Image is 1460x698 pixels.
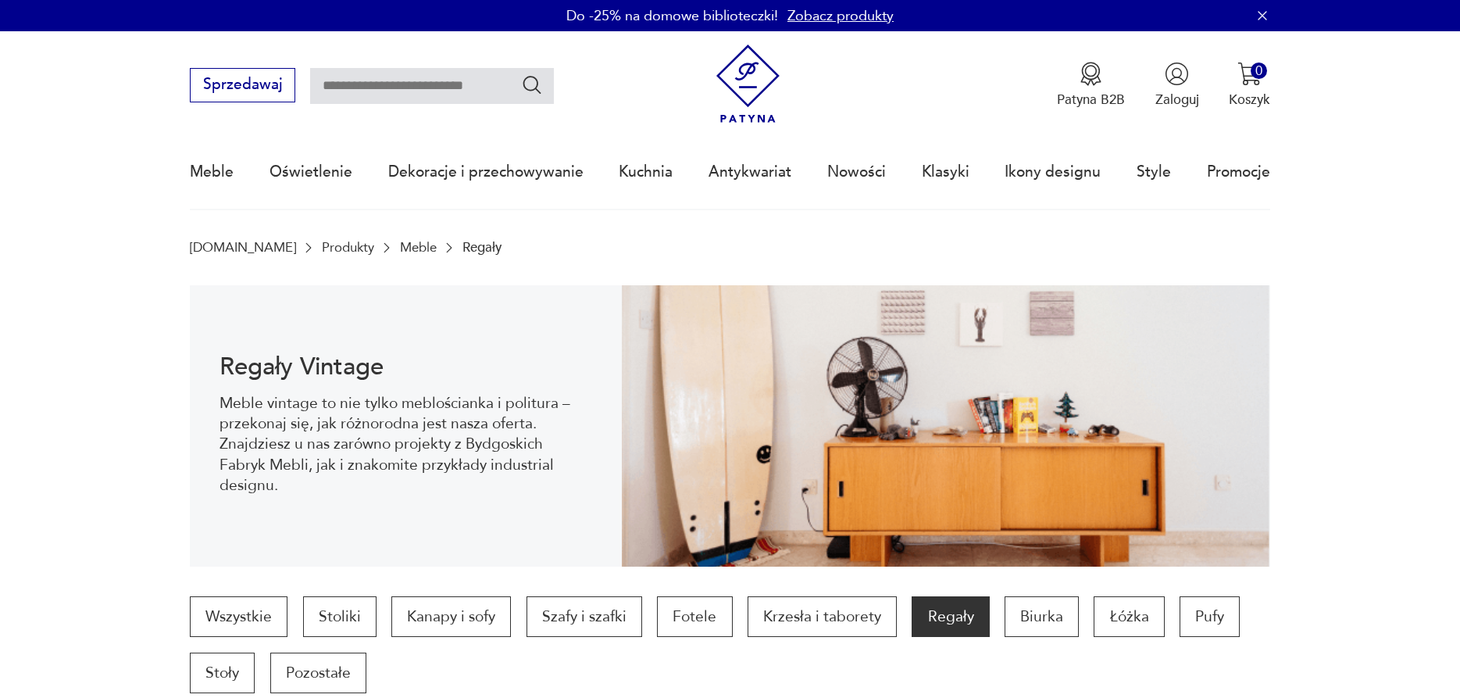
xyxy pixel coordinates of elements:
a: Fotele [657,596,732,637]
p: Meble vintage to nie tylko meblościanka i politura – przekonaj się, jak różnorodna jest nasza ofe... [220,393,591,496]
a: Antykwariat [709,136,791,208]
a: [DOMAIN_NAME] [190,240,296,255]
a: Wszystkie [190,596,287,637]
button: Szukaj [521,73,544,96]
a: Zobacz produkty [787,6,894,26]
a: Sprzedawaj [190,80,295,92]
img: Patyna - sklep z meblami i dekoracjami vintage [709,45,787,123]
a: Oświetlenie [270,136,352,208]
a: Kuchnia [619,136,673,208]
img: Ikonka użytkownika [1165,62,1189,86]
h1: Regały Vintage [220,356,591,378]
p: Koszyk [1229,91,1270,109]
a: Style [1137,136,1171,208]
p: Patyna B2B [1057,91,1125,109]
a: Kanapy i sofy [391,596,511,637]
a: Szafy i szafki [527,596,642,637]
a: Ikona medaluPatyna B2B [1057,62,1125,109]
a: Biurka [1005,596,1079,637]
a: Dekoracje i przechowywanie [388,136,584,208]
a: Meble [190,136,234,208]
button: Zaloguj [1155,62,1199,109]
a: Meble [400,240,437,255]
a: Stoły [190,653,255,693]
a: Produkty [322,240,374,255]
a: Promocje [1207,136,1270,208]
img: Ikona medalu [1079,62,1103,86]
a: Klasyki [922,136,969,208]
a: Nowości [827,136,886,208]
a: Ikony designu [1005,136,1101,208]
a: Regały [912,596,989,637]
a: Łóżka [1094,596,1164,637]
p: Do -25% na domowe biblioteczki! [566,6,778,26]
img: dff48e7735fce9207bfd6a1aaa639af4.png [622,285,1270,567]
a: Pufy [1180,596,1240,637]
button: Patyna B2B [1057,62,1125,109]
button: 0Koszyk [1229,62,1270,109]
p: Regały [462,240,502,255]
div: 0 [1251,63,1267,79]
a: Pozostałe [270,653,366,693]
button: Sprzedawaj [190,68,295,102]
img: Ikona koszyka [1237,62,1262,86]
p: Zaloguj [1155,91,1199,109]
a: Stoliki [303,596,377,637]
a: Krzesła i taborety [748,596,897,637]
